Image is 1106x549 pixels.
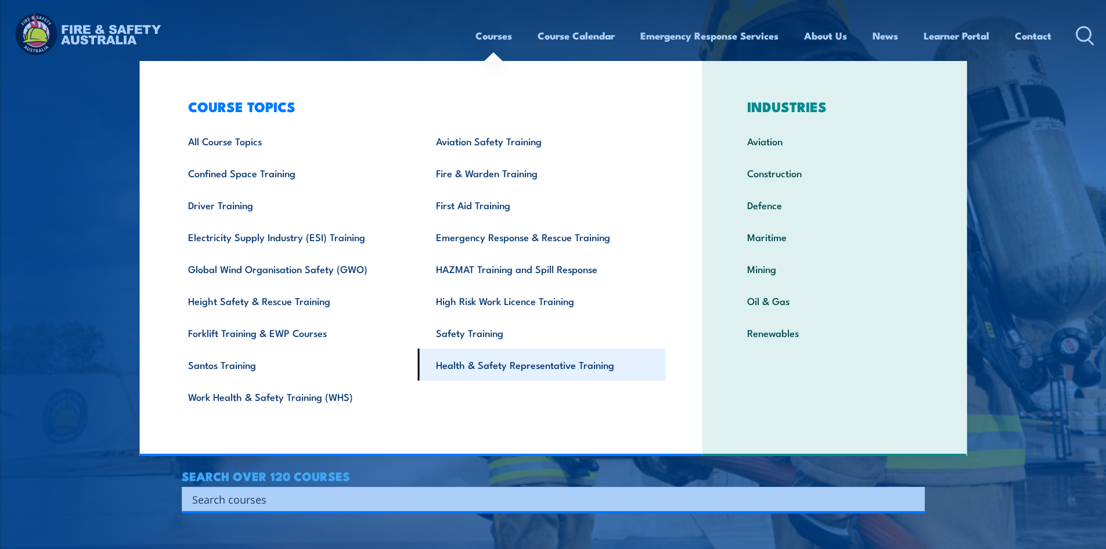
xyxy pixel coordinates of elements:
a: Courses [475,20,512,51]
a: Emergency Response & Rescue Training [418,221,666,253]
a: Confined Space Training [170,157,418,189]
a: Course Calendar [538,20,615,51]
a: Renewables [729,317,940,349]
a: Safety Training [418,317,666,349]
a: Aviation [729,125,940,157]
a: Height Safety & Rescue Training [170,285,418,317]
h3: COURSE TOPICS [170,98,666,114]
a: Contact [1015,20,1051,51]
a: Electricity Supply Industry (ESI) Training [170,221,418,253]
a: Aviation Safety Training [418,125,666,157]
a: Emergency Response Services [640,20,779,51]
a: Santos Training [170,349,418,381]
a: Forklift Training & EWP Courses [170,317,418,349]
a: Fire & Warden Training [418,157,666,189]
a: Driver Training [170,189,418,221]
a: Defence [729,189,940,221]
a: High Risk Work Licence Training [418,285,666,317]
h4: SEARCH OVER 120 COURSES [182,469,925,482]
a: Construction [729,157,940,189]
a: Health & Safety Representative Training [418,349,666,381]
button: Search magnifier button [905,491,921,507]
a: Global Wind Organisation Safety (GWO) [170,253,418,285]
a: HAZMAT Training and Spill Response [418,253,666,285]
a: Mining [729,253,940,285]
input: Search input [192,490,899,508]
a: Work Health & Safety Training (WHS) [170,381,418,412]
form: Search form [194,491,902,507]
a: Oil & Gas [729,285,940,317]
a: All Course Topics [170,125,418,157]
a: Learner Portal [924,20,989,51]
a: News [873,20,898,51]
a: First Aid Training [418,189,666,221]
h3: INDUSTRIES [729,98,940,114]
a: About Us [804,20,847,51]
a: Maritime [729,221,940,253]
